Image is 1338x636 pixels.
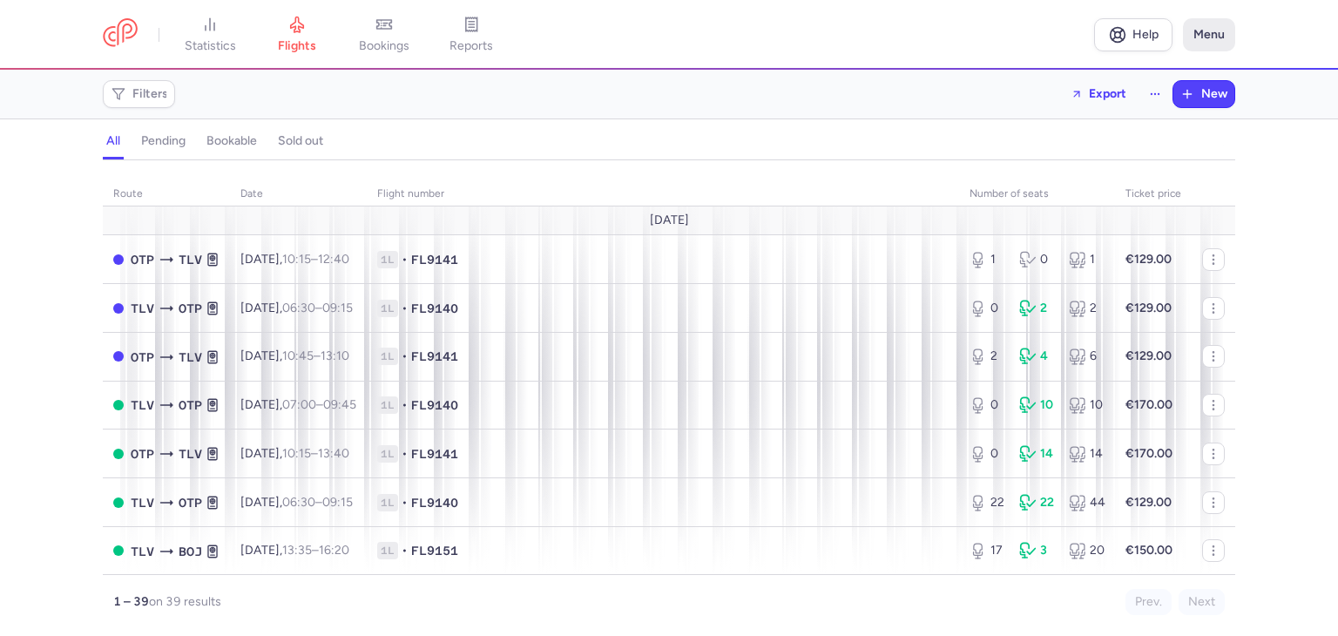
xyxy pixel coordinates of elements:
span: statistics [185,38,236,54]
time: 13:40 [318,446,349,461]
a: flights [253,16,341,54]
span: [DATE], [240,543,349,558]
div: 0 [1019,251,1055,268]
span: • [402,396,408,414]
a: statistics [166,16,253,54]
span: • [402,494,408,511]
span: • [402,445,408,463]
span: OTP [179,299,202,318]
strong: €129.00 [1125,301,1172,315]
div: 3 [1019,542,1055,559]
span: – [282,397,356,412]
span: OTP [179,493,202,512]
th: number of seats [959,181,1115,207]
a: CitizenPlane red outlined logo [103,18,138,51]
div: 44 [1069,494,1105,511]
span: OTP [131,348,154,367]
button: New [1173,81,1234,107]
div: 6 [1069,348,1105,365]
div: 0 [970,300,1005,317]
span: FL9141 [411,348,458,365]
strong: €170.00 [1125,397,1172,412]
div: 14 [1019,445,1055,463]
time: 10:15 [282,252,311,267]
span: TLV [131,542,154,561]
span: 1L [377,300,398,317]
span: bookings [359,38,409,54]
span: BOJ [179,542,202,561]
strong: €129.00 [1125,252,1172,267]
span: 1L [377,251,398,268]
span: • [402,300,408,317]
strong: 1 – 39 [113,594,149,609]
th: route [103,181,230,207]
span: 1L [377,348,398,365]
time: 09:15 [322,495,353,510]
time: 07:00 [282,397,316,412]
div: 22 [1019,494,1055,511]
span: [DATE], [240,397,356,412]
div: 22 [970,494,1005,511]
span: 1L [377,445,398,463]
span: on 39 results [149,594,221,609]
div: 2 [1019,300,1055,317]
span: FL9140 [411,494,458,511]
div: 20 [1069,542,1105,559]
span: [DATE], [240,348,349,363]
th: date [230,181,367,207]
span: – [282,252,349,267]
span: TLV [131,493,154,512]
span: Filters [132,87,168,101]
time: 13:35 [282,543,312,558]
span: FL9141 [411,251,458,268]
span: TLV [179,348,202,367]
span: FL9140 [411,300,458,317]
span: FL9141 [411,445,458,463]
span: • [402,251,408,268]
span: FL9151 [411,542,458,559]
h4: sold out [278,133,323,149]
span: OTP [131,250,154,269]
time: 16:20 [319,543,349,558]
button: Prev. [1125,589,1172,615]
a: Help [1094,18,1172,51]
button: Next [1179,589,1225,615]
span: reports [449,38,493,54]
strong: €129.00 [1125,348,1172,363]
div: 2 [970,348,1005,365]
time: 06:30 [282,301,315,315]
span: [DATE] [650,213,689,227]
div: 17 [970,542,1005,559]
span: Help [1132,28,1159,41]
div: 1 [970,251,1005,268]
span: TLV [131,396,154,415]
span: • [402,542,408,559]
span: – [282,301,353,315]
button: Menu [1183,18,1235,51]
span: – [282,543,349,558]
span: 1L [377,396,398,414]
span: TLV [179,444,202,463]
span: [DATE], [240,252,349,267]
button: Filters [104,81,174,107]
span: – [282,348,349,363]
div: 0 [970,445,1005,463]
div: 4 [1019,348,1055,365]
span: 1L [377,494,398,511]
span: Export [1089,87,1126,100]
time: 13:10 [321,348,349,363]
div: 2 [1069,300,1105,317]
span: TLV [179,250,202,269]
div: 0 [970,396,1005,414]
time: 12:40 [318,252,349,267]
span: [DATE], [240,446,349,461]
span: [DATE], [240,301,353,315]
time: 10:45 [282,348,314,363]
strong: €129.00 [1125,495,1172,510]
div: 1 [1069,251,1105,268]
span: flights [278,38,316,54]
a: reports [428,16,515,54]
span: TLV [131,299,154,318]
strong: €150.00 [1125,543,1172,558]
h4: bookable [206,133,257,149]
